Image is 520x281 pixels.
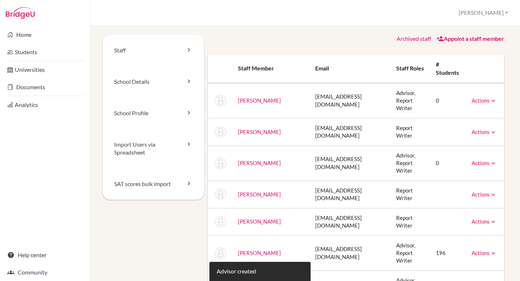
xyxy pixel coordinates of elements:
td: Report Writer [390,181,430,208]
a: Actions [472,97,497,104]
td: Report Writer [390,118,430,146]
img: Jasmine Anderson [215,157,226,169]
div: Advisor created [217,267,256,276]
img: Kirstin Boutilier [215,216,226,228]
td: 0 [430,146,466,181]
a: Documents [1,80,88,94]
th: Staff member [232,55,310,83]
a: Help center [1,248,88,262]
a: Actions [472,129,497,135]
a: School Profile [103,98,204,129]
img: Bridge-U [6,7,35,19]
a: Analytics [1,98,88,112]
a: Appoint a staff member [437,35,504,42]
th: Staff roles [390,55,430,83]
a: [PERSON_NAME] [238,191,281,198]
a: Import Users via Spreadsheet [103,129,204,169]
img: Chelsea Burns [215,247,226,259]
td: 196 [430,235,466,271]
a: Home [1,27,88,42]
img: (Archived) Roberta Abdulatif [215,95,226,107]
a: School Details [103,66,204,98]
a: [PERSON_NAME] [238,160,281,166]
td: [EMAIL_ADDRESS][DOMAIN_NAME] [309,181,390,208]
a: [PERSON_NAME] [238,218,281,225]
td: [EMAIL_ADDRESS][DOMAIN_NAME] [309,146,390,181]
a: Students [1,45,88,59]
a: [PERSON_NAME] [238,97,281,104]
th: # students [430,55,466,83]
a: Actions [472,191,497,198]
td: Advisor, Report Writer [390,146,430,181]
td: [EMAIL_ADDRESS][DOMAIN_NAME] [309,208,390,235]
img: Marcel Almeida [215,126,226,138]
td: [EMAIL_ADDRESS][DOMAIN_NAME] [309,83,390,118]
a: Actions [472,250,497,256]
td: [EMAIL_ADDRESS][DOMAIN_NAME] [309,235,390,271]
a: Actions [472,218,497,225]
a: [PERSON_NAME] [238,129,281,135]
td: [EMAIL_ADDRESS][DOMAIN_NAME] [309,118,390,146]
a: SAT scores bulk import [103,168,204,200]
button: [PERSON_NAME] [455,6,511,20]
a: Staff [103,35,204,66]
img: Isabel Boisseleau [215,189,226,200]
a: [PERSON_NAME] [238,250,281,256]
th: Email [309,55,390,83]
a: Archived staff [396,35,431,42]
td: Report Writer [390,208,430,235]
a: Actions [472,160,497,166]
a: Universities [1,62,88,77]
td: Advisor, Report Writer [390,83,430,118]
td: 0 [430,83,466,118]
td: Advisor, Report Writer [390,235,430,271]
